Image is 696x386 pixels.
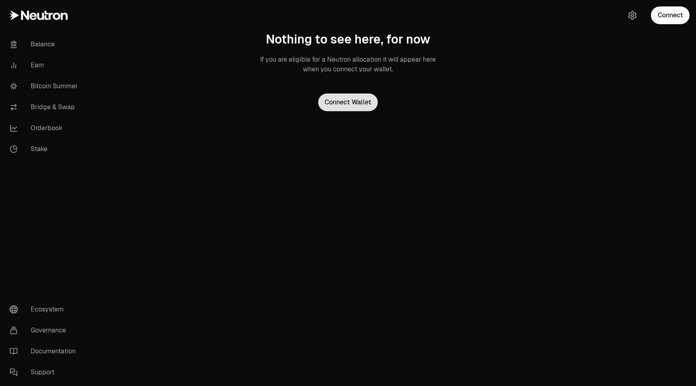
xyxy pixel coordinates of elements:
[318,93,378,111] button: Connect Wallet
[3,118,87,139] a: Orderbook
[3,97,87,118] a: Bridge & Swap
[3,341,87,362] a: Documentation
[3,139,87,160] a: Stake
[3,320,87,341] a: Governance
[3,55,87,76] a: Earn
[651,6,690,24] button: Connect
[3,76,87,97] a: Bitcoin Summer
[259,55,437,74] p: If you are eligible for a Neutron allocation it will appear here when you connect your wallet.
[3,299,87,320] a: Ecosystem
[3,34,87,55] a: Balance
[3,362,87,383] a: Support
[266,32,430,47] h1: Nothing to see here, for now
